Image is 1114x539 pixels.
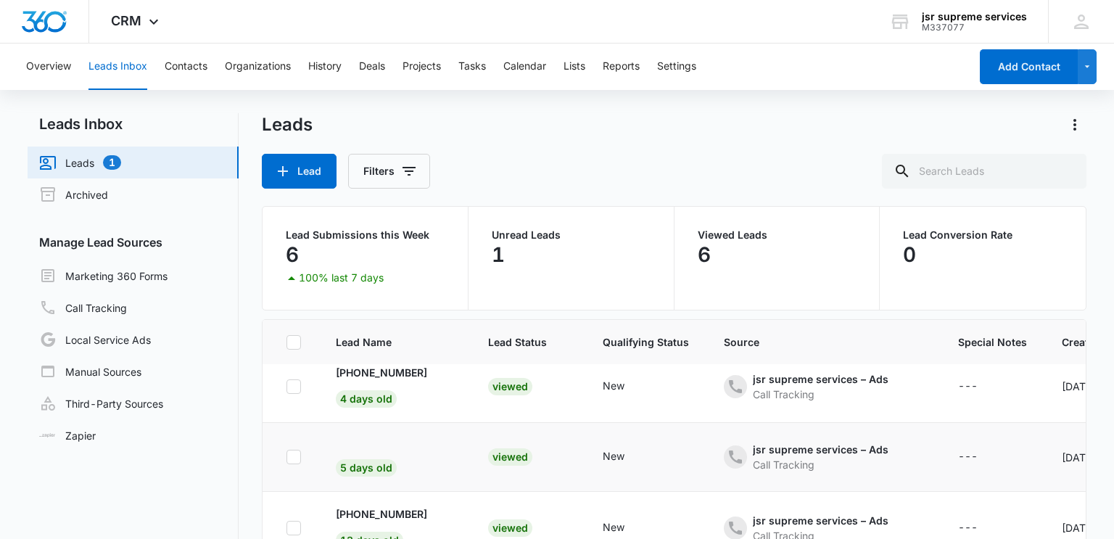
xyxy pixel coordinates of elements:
a: Viewed [488,450,532,463]
p: Lead Submissions this Week [286,230,445,240]
a: Zapier [39,428,96,443]
div: - - Select to Edit Field [724,442,915,472]
p: 0 [903,243,916,266]
div: account name [922,11,1027,22]
button: Reports [603,44,640,90]
div: - - Select to Edit Field [724,371,915,402]
p: [PHONE_NUMBER] [336,365,427,380]
p: Unread Leads [492,230,651,240]
div: Viewed [488,378,532,395]
button: Contacts [165,44,207,90]
button: Lead [262,154,337,189]
button: Organizations [225,44,291,90]
div: - - Select to Edit Field [958,378,1004,395]
button: Calendar [503,44,546,90]
button: Settings [657,44,696,90]
h3: Manage Lead Sources [28,234,239,251]
a: Local Service Ads [39,331,151,348]
button: Deals [359,44,385,90]
div: - - Select to Edit Field [603,519,651,537]
span: Lead Name [336,334,432,350]
p: Lead Conversion Rate [903,230,1063,240]
div: Call Tracking [753,457,888,472]
h1: Leads [262,114,313,136]
button: Filters [348,154,430,189]
div: Call Tracking [753,387,888,402]
div: account id [922,22,1027,33]
div: Viewed [488,448,532,466]
p: 6 [698,243,711,266]
p: 100% last 7 days [299,273,384,283]
button: History [308,44,342,90]
div: - - Select to Edit Field [603,448,651,466]
div: --- [958,448,978,466]
p: 1 [492,243,505,266]
a: Viewed [488,380,532,392]
button: Lists [564,44,585,90]
button: Projects [403,44,441,90]
span: Special Notes [958,334,1027,350]
h2: Leads Inbox [28,113,239,135]
div: Viewed [488,519,532,537]
span: 4 days old [336,390,397,408]
div: - - Select to Edit Field [603,378,651,395]
div: New [603,519,624,535]
p: [PHONE_NUMBER] [336,506,427,522]
div: jsr supreme services – Ads [753,442,888,457]
div: --- [958,378,978,395]
a: 5 days old [336,461,397,474]
input: Search Leads [882,154,1086,189]
div: - - Select to Edit Field [958,448,1004,466]
a: Manual Sources [39,363,141,380]
a: Marketing 360 Forms [39,267,168,284]
span: Created [1062,334,1101,350]
span: Lead Status [488,334,547,350]
a: Third-Party Sources [39,395,163,412]
a: Viewed [488,522,532,534]
p: Viewed Leads [698,230,857,240]
span: Qualifying Status [603,334,689,350]
div: - - Select to Edit Field [958,519,1004,537]
div: New [603,378,624,393]
div: - - Select to Edit Field [336,449,423,477]
div: jsr supreme services – Ads [753,371,888,387]
button: Tasks [458,44,486,90]
div: jsr supreme services – Ads [753,513,888,528]
div: - - Select to Edit Field [336,365,453,408]
a: Leads1 [39,154,121,171]
span: Source [724,334,902,350]
div: --- [958,519,978,537]
a: Call Tracking [39,299,127,316]
button: Overview [26,44,71,90]
span: CRM [111,13,141,28]
button: Actions [1063,113,1086,136]
a: [PHONE_NUMBER]4 days old [336,365,427,405]
button: Add Contact [980,49,1078,84]
p: 6 [286,243,299,266]
div: New [603,448,624,464]
span: 5 days old [336,459,397,477]
button: Leads Inbox [88,44,147,90]
a: Archived [39,186,108,203]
